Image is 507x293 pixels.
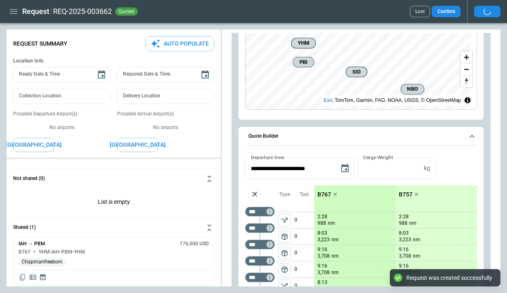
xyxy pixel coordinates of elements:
h6: Quote Builder [248,134,278,139]
p: 988 [317,220,326,227]
p: 2:28 [399,214,409,220]
span: Type of sector [278,247,291,259]
span: YHM [295,39,312,47]
button: left aligned [278,263,291,276]
p: 3,223 [317,236,330,243]
p: 988 [399,220,407,227]
span: Chapmanfreeborn [19,259,66,265]
p: 3,223 [399,236,411,243]
div: Not found [245,207,275,217]
p: Taxi [300,191,309,198]
button: Choose date [197,67,213,83]
span: NBO [404,85,421,93]
button: left aligned [278,247,291,259]
p: 8:03 [317,230,327,236]
h6: Location Info [13,58,214,64]
p: 9:16 [399,263,409,269]
button: left aligned [278,231,291,243]
p: 3,708 [399,253,411,260]
summary: Toggle attribution [463,95,472,105]
div: Not found [245,223,275,233]
p: 9:16 [317,263,327,269]
p: Type [279,191,290,198]
h6: B767 [19,249,30,255]
button: left aligned [278,214,291,226]
p: nm [331,236,339,243]
span: package_2 [280,233,289,241]
p: 0 [294,212,314,228]
p: 9:16 [317,247,327,253]
p: Possible Departure Airport(s) [13,111,111,118]
p: nm [331,269,339,276]
button: Zoom out [461,63,472,75]
h6: IAH → PBM [19,241,45,247]
h6: Not shared (0) [13,176,45,181]
span: PBI [296,58,310,66]
button: Auto Populate [145,36,214,51]
h2: REQ-2025-003662 [53,7,112,16]
span: Type of sector [278,214,291,226]
button: Not shared (0) [13,169,214,189]
p: nm [331,286,339,293]
a: Esri [324,97,332,103]
p: 3,708 [317,269,330,276]
p: No airports [13,124,111,131]
span: Type of sector [278,231,291,243]
p: B757 [399,191,412,198]
div: Not shared (0) [13,238,214,285]
h6: Shared (1) [13,225,36,230]
p: nm [413,236,420,243]
div: Not found [245,256,275,266]
span: Display quote schedule [39,273,46,281]
span: quoted [117,9,136,14]
button: Choose date [93,67,110,83]
span: Type of sector [278,263,291,276]
p: Possible Arrival Airport(s) [117,111,215,118]
label: Departure time [251,154,285,161]
h6: 176,000 USD [180,241,209,247]
p: 0 [294,261,314,277]
p: List is empty [13,189,214,217]
p: 3,708 [317,253,330,260]
span: Aircraft selection [248,188,261,201]
p: kg [424,165,430,172]
span: package_2 [280,265,289,274]
p: Request Summary [13,40,67,47]
p: 9:16 [399,247,409,253]
label: Cargo Weight [363,154,393,161]
span: Type of sector [278,279,291,292]
button: Confirm [432,6,461,17]
button: Choose date, selected date is Sep 2, 2025 [337,160,353,177]
span: Display detailed quote content [29,273,37,281]
h6: YHM-IAH-PBM-YHM [39,249,85,255]
p: B767 [317,191,331,198]
p: 8:13 [317,279,327,286]
div: Request was created successfully [406,274,492,281]
div: Not shared (0) [13,189,214,217]
div: Not found [245,240,275,249]
p: nm [331,253,339,260]
p: No airports [117,124,215,131]
div: Too short [245,272,275,282]
p: 0 [294,245,314,261]
button: Quote Builder [245,127,477,146]
p: 3,288 [317,286,330,293]
button: [GEOGRAPHIC_DATA] [117,138,158,152]
span: package_2 [280,249,289,257]
button: Lost [410,6,430,17]
p: nm [409,220,417,227]
div: , TomTom, Garmin, FAO, NOAA, USGS, © OpenStreetMap [324,96,461,104]
span: Copy quote content [19,273,27,281]
p: 2:28 [317,214,327,220]
p: 8:03 [399,230,409,236]
button: Shared (1) [13,218,214,238]
p: 0 [294,228,314,245]
button: Reset bearing to north [461,75,472,87]
button: [GEOGRAPHIC_DATA] [13,138,54,152]
button: left aligned [278,279,291,292]
p: nm [328,220,335,227]
span: SID [350,68,363,76]
canvas: Map [245,23,470,110]
h1: Request [22,7,49,16]
p: nm [413,253,420,260]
